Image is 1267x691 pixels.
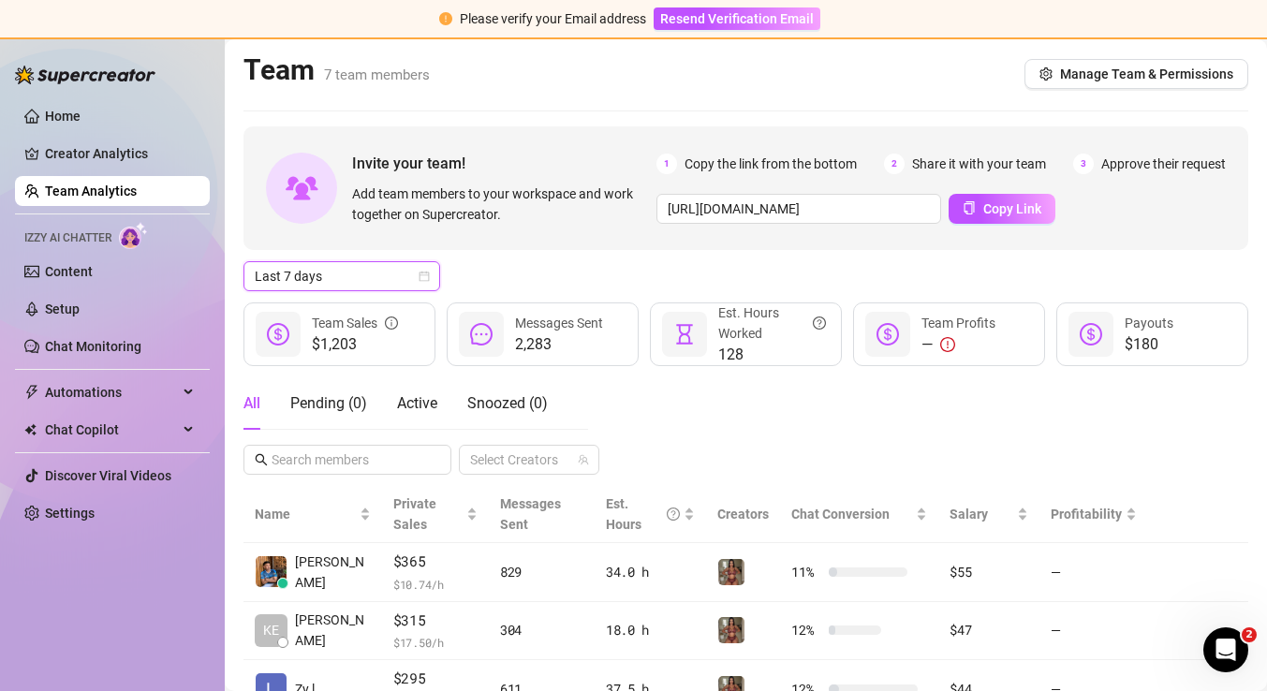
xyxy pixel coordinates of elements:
div: Est. Hours Worked [718,302,826,344]
div: $55 [950,562,1027,582]
span: Copy Link [983,201,1041,216]
div: 829 [500,562,583,582]
span: [PERSON_NAME] [295,610,371,651]
span: 3 [1073,154,1094,174]
span: Private Sales [393,496,436,532]
span: Payouts [1125,316,1173,331]
a: Content [45,264,93,279]
button: Resend Verification Email [654,7,820,30]
span: Add team members to your workspace and work together on Supercreator. [352,184,649,225]
button: Manage Team & Permissions [1024,59,1248,89]
div: 34.0 h [606,562,696,582]
span: Messages Sent [500,496,561,532]
span: KE [263,620,279,640]
img: Chat Copilot [24,423,37,436]
span: Chat Copilot [45,415,178,445]
span: $1,203 [312,333,398,356]
span: 1 [656,154,677,174]
span: $295 [393,668,478,690]
span: calendar [419,271,430,282]
span: 128 [718,344,826,366]
span: 2,283 [515,333,603,356]
div: 304 [500,620,583,640]
div: $47 [950,620,1027,640]
span: 7 team members [324,66,430,83]
span: Last 7 days [255,262,429,290]
th: Creators [706,486,780,543]
span: $315 [393,610,478,632]
span: Manage Team & Permissions [1060,66,1233,81]
span: info-circle [385,313,398,333]
span: Salary [950,507,988,522]
button: Copy Link [949,194,1055,224]
span: Automations [45,377,178,407]
img: AI Chatter [119,222,148,249]
span: message [470,323,493,345]
div: 18.0 h [606,620,696,640]
span: hourglass [673,323,696,345]
span: dollar-circle [877,323,899,345]
span: 2 [884,154,905,174]
span: setting [1039,67,1053,81]
span: dollar-circle [1080,323,1102,345]
a: Chat Monitoring [45,339,141,354]
a: Team Analytics [45,184,137,198]
span: question-circle [813,302,826,344]
span: question-circle [667,493,680,535]
h2: Team [243,52,430,88]
a: Setup [45,301,80,316]
span: Messages Sent [515,316,603,331]
span: Snoozed ( 0 ) [467,394,548,412]
span: team [578,454,589,465]
input: Search members [272,449,425,470]
span: exclamation-circle [439,12,452,25]
span: 2 [1242,627,1257,642]
span: Copy the link from the bottom [685,154,857,174]
span: search [255,453,268,466]
a: Discover Viral Videos [45,468,171,483]
span: Active [397,394,437,412]
img: Greek [718,559,744,585]
div: Please verify your Email address [460,8,646,29]
div: — [921,333,995,356]
span: thunderbolt [24,385,39,400]
a: Creator Analytics [45,139,195,169]
img: logo-BBDzfeDw.svg [15,66,155,84]
span: $180 [1125,333,1173,356]
img: Chester Tagayun… [256,556,287,587]
th: Name [243,486,382,543]
span: Share it with your team [912,154,1046,174]
img: Greek [718,617,744,643]
span: Name [255,504,356,524]
span: $365 [393,551,478,573]
span: 11 % [791,562,821,582]
iframe: Intercom live chat [1203,627,1248,672]
span: [PERSON_NAME] [295,551,371,593]
div: Team Sales [312,313,398,333]
span: dollar-circle [267,323,289,345]
span: Profitability [1051,507,1122,522]
a: Home [45,109,81,124]
td: — [1039,602,1148,661]
span: copy [963,201,976,214]
span: Chat Conversion [791,507,890,522]
span: Izzy AI Chatter [24,229,111,247]
span: $ 10.74 /h [393,575,478,594]
span: Invite your team! [352,152,656,175]
div: Est. Hours [606,493,681,535]
td: — [1039,543,1148,602]
span: exclamation-circle [940,337,955,352]
span: 12 % [791,620,821,640]
span: Resend Verification Email [660,11,814,26]
span: $ 17.50 /h [393,633,478,652]
a: Settings [45,506,95,521]
div: Pending ( 0 ) [290,392,367,415]
span: Team Profits [921,316,995,331]
div: All [243,392,260,415]
span: Approve their request [1101,154,1226,174]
